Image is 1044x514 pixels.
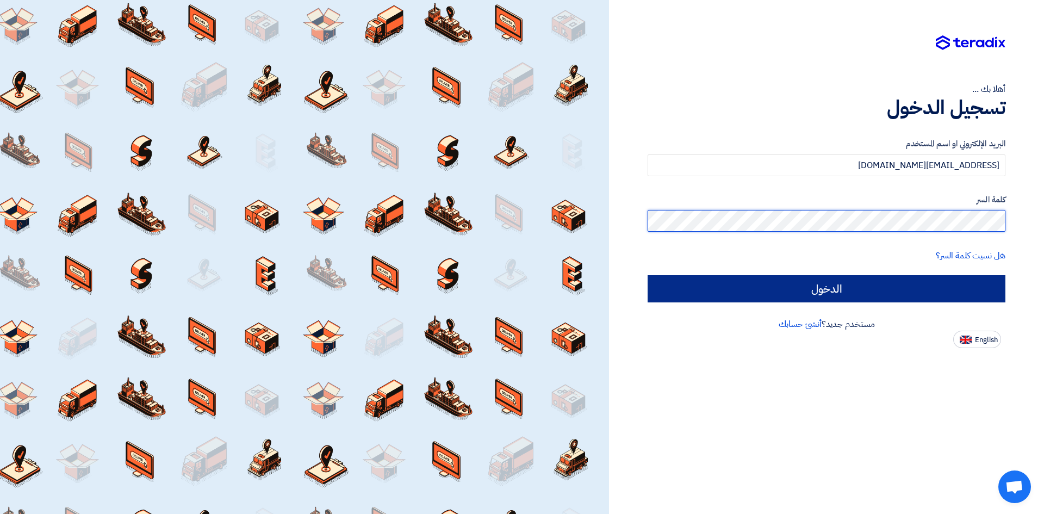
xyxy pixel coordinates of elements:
input: أدخل بريد العمل الإلكتروني او اسم المستخدم الخاص بك ... [648,154,1005,176]
div: Open chat [998,470,1031,503]
label: كلمة السر [648,194,1005,206]
button: English [953,331,1001,348]
a: هل نسيت كلمة السر؟ [936,249,1005,262]
input: الدخول [648,275,1005,302]
div: أهلا بك ... [648,83,1005,96]
h1: تسجيل الدخول [648,96,1005,120]
a: أنشئ حسابك [779,318,822,331]
label: البريد الإلكتروني او اسم المستخدم [648,138,1005,150]
span: English [975,336,998,344]
div: مستخدم جديد؟ [648,318,1005,331]
img: en-US.png [960,336,972,344]
img: Teradix logo [936,35,1005,51]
